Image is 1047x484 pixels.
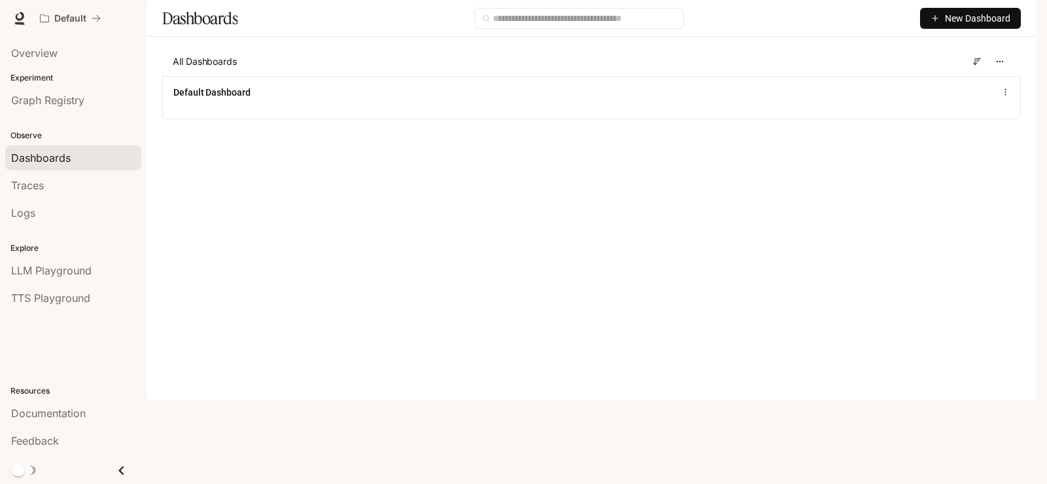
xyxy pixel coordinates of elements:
[945,11,1010,26] span: New Dashboard
[173,86,251,99] a: Default Dashboard
[34,5,107,31] button: All workspaces
[173,55,237,68] span: All Dashboards
[162,5,238,31] h1: Dashboards
[54,13,86,24] p: Default
[920,8,1021,29] button: New Dashboard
